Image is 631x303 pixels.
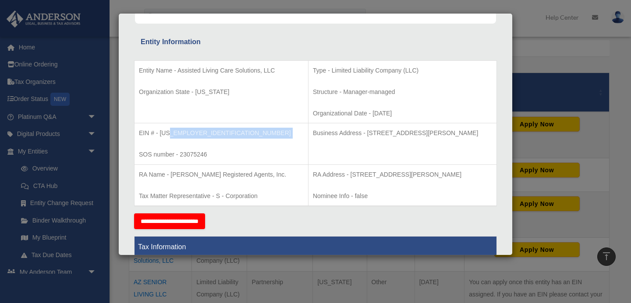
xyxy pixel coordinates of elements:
p: Entity Name - Assisted Living Care Solutions, LLC [139,65,304,76]
p: Type - Limited Liability Company (LLC) [313,65,492,76]
p: RA Name - [PERSON_NAME] Registered Agents, Inc. [139,169,304,180]
p: Nominee Info - false [313,191,492,202]
div: Entity Information [141,36,490,48]
p: Tax Matter Representative - S - Corporation [139,191,304,202]
p: Organizational Date - [DATE] [313,108,492,119]
p: EIN # - [US_EMPLOYER_IDENTIFICATION_NUMBER] [139,128,304,139]
p: SOS number - 23075246 [139,149,304,160]
p: RA Address - [STREET_ADDRESS][PERSON_NAME] [313,169,492,180]
p: Business Address - [STREET_ADDRESS][PERSON_NAME] [313,128,492,139]
th: Tax Information [135,237,497,258]
p: Organization State - [US_STATE] [139,87,304,98]
p: Structure - Manager-managed [313,87,492,98]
